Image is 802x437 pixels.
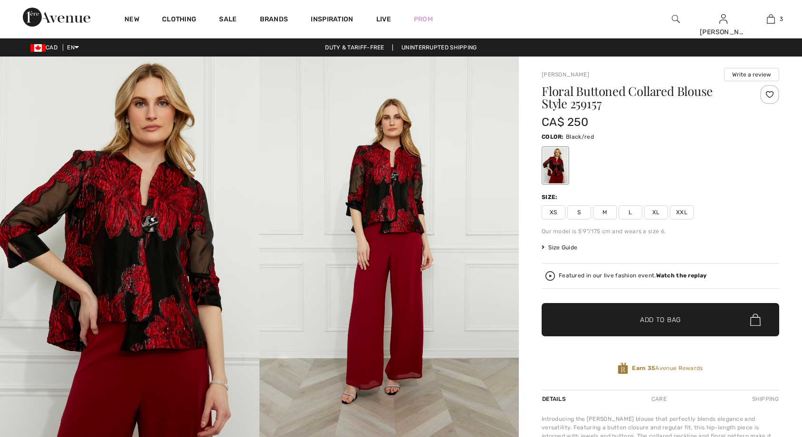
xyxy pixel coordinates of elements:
[30,44,46,52] img: Canadian Dollar
[543,148,568,183] div: Black/red
[542,133,564,140] span: Color:
[542,227,779,236] div: Our model is 5'9"/175 cm and wears a size 6.
[747,13,794,25] a: 3
[593,205,617,219] span: M
[719,13,727,25] img: My Info
[632,365,655,371] strong: Earn 35
[700,27,746,37] div: [PERSON_NAME]
[542,205,565,219] span: XS
[67,44,79,51] span: EN
[542,71,589,78] a: [PERSON_NAME]
[640,315,681,325] span: Add to Bag
[567,205,591,219] span: S
[632,364,703,372] span: Avenue Rewards
[618,362,628,375] img: Avenue Rewards
[724,68,779,81] button: Write a review
[750,390,779,408] div: Shipping
[414,14,433,24] a: Prom
[542,390,568,408] div: Details
[619,205,642,219] span: L
[719,14,727,23] a: Sign In
[30,44,61,51] span: CAD
[767,13,775,25] img: My Bag
[542,115,588,129] span: CA$ 250
[545,271,555,281] img: Watch the replay
[311,15,353,25] span: Inspiration
[376,14,391,24] a: Live
[542,243,577,252] span: Size Guide
[219,15,237,25] a: Sale
[162,15,196,25] a: Clothing
[559,273,707,279] div: Featured in our live fashion event.
[780,15,783,23] span: 3
[672,13,680,25] img: search the website
[670,205,694,219] span: XXL
[542,85,740,110] h1: Floral Buttoned Collared Blouse Style 259157
[643,390,675,408] div: Care
[124,15,139,25] a: New
[644,205,668,219] span: XL
[23,8,90,27] img: 1ère Avenue
[656,272,707,279] strong: Watch the replay
[260,15,288,25] a: Brands
[566,133,594,140] span: Black/red
[542,193,560,201] div: Size:
[750,313,761,326] img: Bag.svg
[542,303,779,336] button: Add to Bag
